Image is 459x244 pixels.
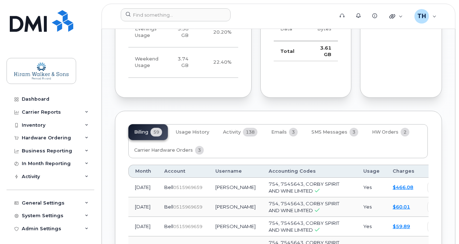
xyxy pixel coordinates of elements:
div: Quicklinks [384,9,408,24]
span: 3 [195,146,204,155]
a: $59.89 [393,223,410,229]
th: Month [128,165,158,178]
span: SMS Messages [311,129,347,135]
span: HW Orders [372,129,398,135]
th: Usage [357,165,386,178]
td: [DATE] [128,217,158,236]
td: Weekend Usage [128,47,165,78]
td: Yes [357,178,386,197]
span: Bell [164,184,173,190]
td: Yes [357,217,386,236]
a: $466.08 [393,184,413,190]
td: Evenings Usage [128,17,165,48]
td: 22.40% [195,47,238,78]
th: Account [158,165,209,178]
th: Accounting Codes [262,165,357,178]
div: Tina Hart [409,9,442,24]
a: $60.01 [393,204,410,210]
td: [PERSON_NAME] [209,217,262,236]
span: Usage History [176,129,209,135]
span: 0515969659 [173,204,202,210]
td: 20.20% [195,17,238,48]
span: 0515969659 [173,185,202,190]
tr: Friday from 6:00pm to Monday 8:00am [128,47,238,78]
span: Activity [223,129,241,135]
td: 3.61 GB [311,41,338,61]
th: Username [209,165,262,178]
span: 3 [350,128,358,136]
span: 754, 7545643, CORBY SPIRIT AND WINE LIMITED [269,181,339,194]
td: [PERSON_NAME] [209,178,262,197]
td: Total [274,41,311,61]
span: Carrier Hardware Orders [134,147,193,153]
td: [PERSON_NAME] [209,197,262,217]
span: 3 [289,128,298,136]
span: 754, 7545643, CORBY SPIRIT AND WINE LIMITED [269,201,339,213]
span: Bell [164,204,173,210]
th: Charges [386,165,421,178]
span: Emails [271,129,287,135]
span: 0515969659 [173,224,202,229]
span: 138 [243,128,257,136]
tr: Weekdays from 6:00pm to 8:00am [128,17,238,48]
td: [DATE] [128,178,158,197]
span: 2 [401,128,409,136]
input: Find something... [121,8,231,21]
span: TH [417,12,426,21]
td: [DATE] [128,197,158,217]
span: Bell [164,223,173,229]
td: Yes [357,197,386,217]
span: 754, 7545643, CORBY SPIRIT AND WINE LIMITED [269,220,339,233]
td: 3.38 GB [165,17,195,48]
td: 3.74 GB [165,47,195,78]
